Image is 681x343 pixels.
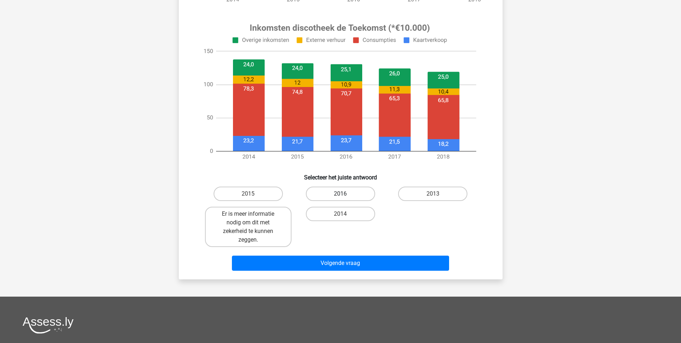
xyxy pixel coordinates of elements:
[205,207,291,247] label: Er is meer informatie nodig om dit met zekerheid te kunnen zeggen.
[190,168,491,181] h6: Selecteer het juiste antwoord
[23,317,74,334] img: Assessly logo
[398,187,467,201] label: 2013
[306,207,375,221] label: 2014
[232,256,449,271] button: Volgende vraag
[306,187,375,201] label: 2016
[214,187,283,201] label: 2015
